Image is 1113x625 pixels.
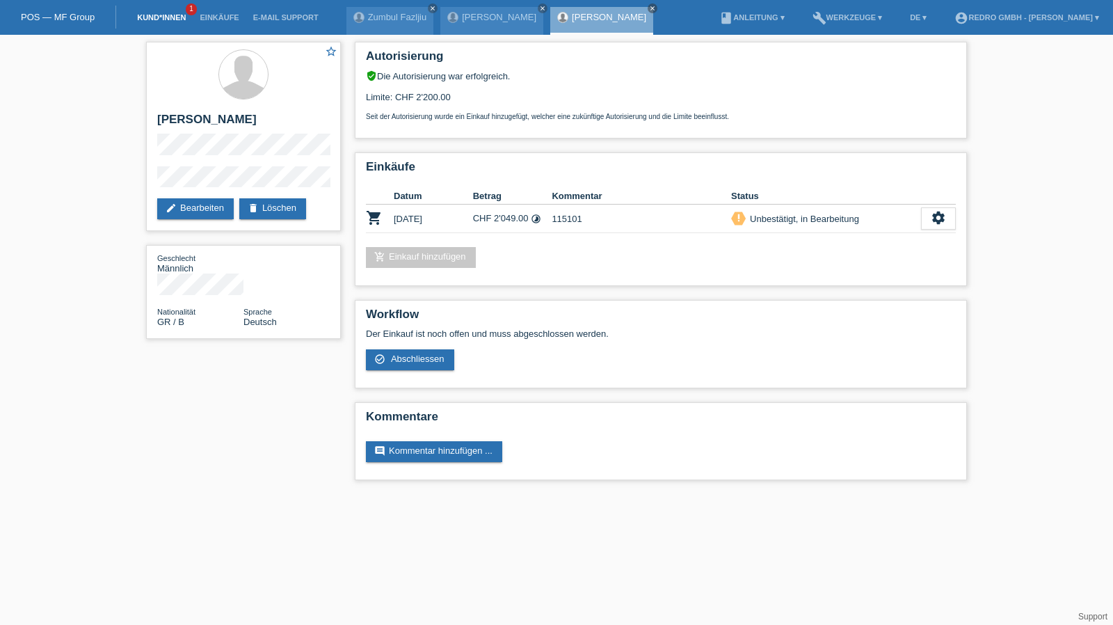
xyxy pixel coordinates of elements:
div: Unbestätigt, in Bearbeitung [746,212,859,226]
h2: Autorisierung [366,49,956,70]
a: editBearbeiten [157,198,234,219]
span: 1 [186,3,197,15]
td: 115101 [552,205,731,233]
a: buildWerkzeuge ▾ [806,13,890,22]
h2: Einkäufe [366,160,956,181]
h2: Workflow [366,308,956,329]
i: delete [248,203,259,214]
p: Seit der Autorisierung wurde ein Einkauf hinzugefügt, welcher eine zukünftige Autorisierung und d... [366,113,956,120]
a: star_border [325,45,337,60]
i: priority_high [734,213,744,223]
i: edit [166,203,177,214]
i: build [812,11,826,25]
i: POSP00027851 [366,209,383,226]
i: close [429,5,436,12]
i: verified_user [366,70,377,81]
a: Support [1078,612,1107,622]
a: account_circleRedro GmbH - [PERSON_NAME] ▾ [947,13,1106,22]
div: Männlich [157,253,243,274]
div: Die Autorisierung war erfolgreich. [366,70,956,81]
a: add_shopping_cartEinkauf hinzufügen [366,247,476,268]
i: account_circle [954,11,968,25]
h2: [PERSON_NAME] [157,113,330,134]
a: bookAnleitung ▾ [712,13,791,22]
span: Deutsch [243,317,277,327]
i: check_circle_outline [374,354,385,365]
td: [DATE] [394,205,473,233]
i: settings [931,210,946,226]
a: [PERSON_NAME] [462,12,536,22]
i: comment [374,445,385,457]
span: Griechenland / B / 01.09.2014 [157,317,184,327]
td: CHF 2'049.00 [473,205,552,233]
h2: Kommentare [366,410,956,431]
a: DE ▾ [903,13,934,22]
a: close [648,3,657,13]
a: deleteLöschen [239,198,306,219]
a: E-Mail Support [246,13,326,22]
i: book [719,11,733,25]
i: close [539,5,546,12]
span: Sprache [243,308,272,316]
p: Der Einkauf ist noch offen und muss abgeschlossen werden. [366,329,956,339]
div: Limite: CHF 2'200.00 [366,81,956,120]
span: Abschliessen [391,354,445,364]
th: Kommentar [552,188,731,205]
a: Kund*innen [130,13,193,22]
i: star_border [325,45,337,58]
i: Fixe Raten (6 Raten) [531,214,541,224]
a: close [428,3,438,13]
a: check_circle_outline Abschliessen [366,349,454,370]
a: commentKommentar hinzufügen ... [366,441,502,462]
a: POS — MF Group [21,12,95,22]
th: Betrag [473,188,552,205]
a: Zumbul Fazljiu [368,12,427,22]
i: add_shopping_cart [374,251,385,262]
th: Datum [394,188,473,205]
span: Nationalität [157,308,195,316]
th: Status [731,188,921,205]
span: Geschlecht [157,254,195,262]
a: Einkäufe [193,13,246,22]
i: close [649,5,656,12]
a: [PERSON_NAME] [572,12,646,22]
a: close [538,3,547,13]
